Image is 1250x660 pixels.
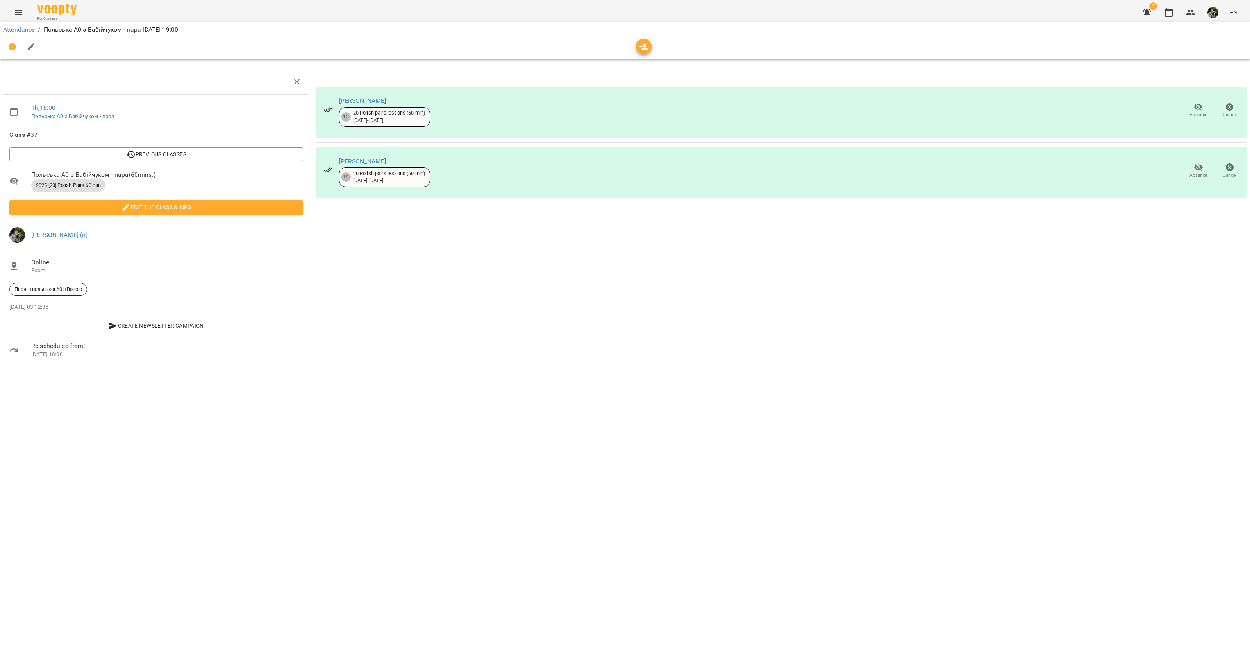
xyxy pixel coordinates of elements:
p: Польська А0 з Бабійчуком - пара [DATE] 19:00 [44,25,179,34]
span: Online [31,258,303,267]
span: Previous Classes [16,150,297,159]
img: Voopty Logo [37,4,77,15]
button: Absence [1183,100,1214,122]
span: 2 [1149,2,1157,10]
a: Attendance [3,26,35,33]
a: [PERSON_NAME] [339,97,386,104]
span: Парні з польської А0 з Вовою [10,286,87,293]
div: Парні з польської А0 з Вовою [9,283,87,296]
span: 2025 [20] Polish Pairs 60 min [31,182,105,189]
div: 20 Polish pairs lessons (60 min) [DATE] - [DATE] [353,170,425,185]
img: 70cfbdc3d9a863d38abe8aa8a76b24f3.JPG [1207,7,1218,18]
nav: breadcrumb [3,25,1247,34]
span: Re-scheduled from: [31,341,303,351]
li: / [38,25,40,34]
button: Menu [9,3,28,22]
div: 12 [341,112,351,122]
p: [DATE] 18:00 [31,351,303,359]
div: 19 [341,172,351,182]
span: Absence [1189,172,1207,179]
span: Create Newsletter Campaign [12,321,300,330]
a: [PERSON_NAME] [339,158,386,165]
button: EN [1226,5,1241,20]
span: Польська А0 з Бабійчуком - пара ( 60 mins. ) [31,170,303,179]
img: 70cfbdc3d9a863d38abe8aa8a76b24f3.JPG [9,227,25,243]
span: EN [1229,8,1237,16]
button: Edit the class's Info [9,200,303,214]
button: Cancel [1214,160,1245,182]
p: [DATE] 03:12:35 [9,303,303,311]
button: Absence [1183,160,1214,182]
span: Cancel [1223,111,1237,118]
p: Room [31,267,303,274]
button: Create Newsletter Campaign [9,319,303,333]
span: Absence [1189,111,1207,118]
span: Class #37 [9,130,303,140]
button: Previous Classes [9,147,303,161]
span: Edit the class's Info [16,203,297,212]
span: Cancel [1223,172,1237,179]
a: [PERSON_NAME] (п) [31,231,88,239]
div: 20 Polish pairs lessons (60 min) [DATE] - [DATE] [353,109,425,124]
button: Cancel [1214,100,1245,122]
a: Польська А0 з Бабійчуком - пара [31,113,114,119]
span: For Business [37,16,77,21]
a: Th , 18:00 [31,104,55,111]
